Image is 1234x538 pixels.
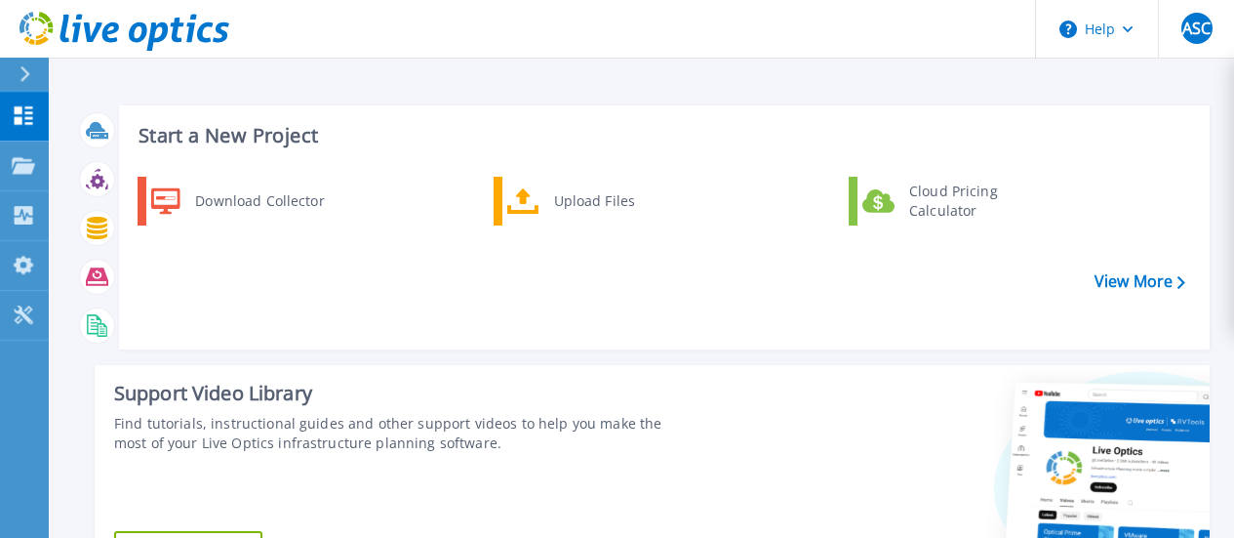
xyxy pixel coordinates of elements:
a: View More [1095,272,1185,291]
div: Upload Files [544,182,689,221]
a: Upload Files [494,177,694,226]
div: Download Collector [185,182,333,221]
a: Download Collector [138,177,338,226]
h3: Start a New Project [139,125,1184,146]
span: ASC [1182,21,1211,36]
a: Cloud Pricing Calculator [849,177,1049,226]
div: Find tutorials, instructional guides and other support videos to help you make the most of your L... [114,414,694,453]
div: Cloud Pricing Calculator [899,182,1044,221]
div: Support Video Library [114,381,694,406]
